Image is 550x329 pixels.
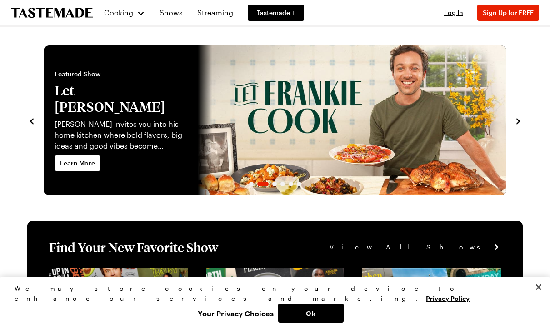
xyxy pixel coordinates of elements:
[55,119,187,151] p: [PERSON_NAME] invites you into his home kitchen where bold flavors, big ideas and good vibes beco...
[60,159,95,168] span: Learn More
[249,182,254,186] span: Go to slide 1
[435,8,472,17] button: Log In
[280,182,285,186] span: Go to slide 4
[11,8,93,18] a: To Tastemade Home Page
[27,115,36,126] button: navigate to previous item
[529,277,549,297] button: Close
[248,5,304,21] a: Tastemade +
[289,182,293,186] span: Go to slide 5
[55,70,187,79] span: Featured Show
[330,242,490,252] span: View All Shows
[477,5,539,21] button: Sign Up for FREE
[55,82,187,115] h2: Let [PERSON_NAME]
[257,8,295,17] span: Tastemade +
[49,239,218,255] h1: Find Your New Favorite Show
[257,182,269,186] span: Go to slide 2
[330,242,501,252] a: View All Shows
[44,45,506,195] div: 2 / 6
[272,182,277,186] span: Go to slide 3
[55,155,100,171] a: Learn More
[278,304,344,323] button: Ok
[483,9,534,16] span: Sign Up for FREE
[206,269,330,278] a: View full content for [object Object]
[514,115,523,126] button: navigate to next item
[444,9,463,16] span: Log In
[297,182,301,186] span: Go to slide 6
[15,284,528,304] div: We may store cookies on your device to enhance our services and marketing.
[104,2,145,24] button: Cooking
[15,284,528,323] div: Privacy
[104,8,133,17] span: Cooking
[362,269,486,278] a: View full content for [object Object]
[426,294,470,302] a: More information about your privacy, opens in a new tab
[193,304,278,323] button: Your Privacy Choices
[49,269,173,278] a: View full content for [object Object]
